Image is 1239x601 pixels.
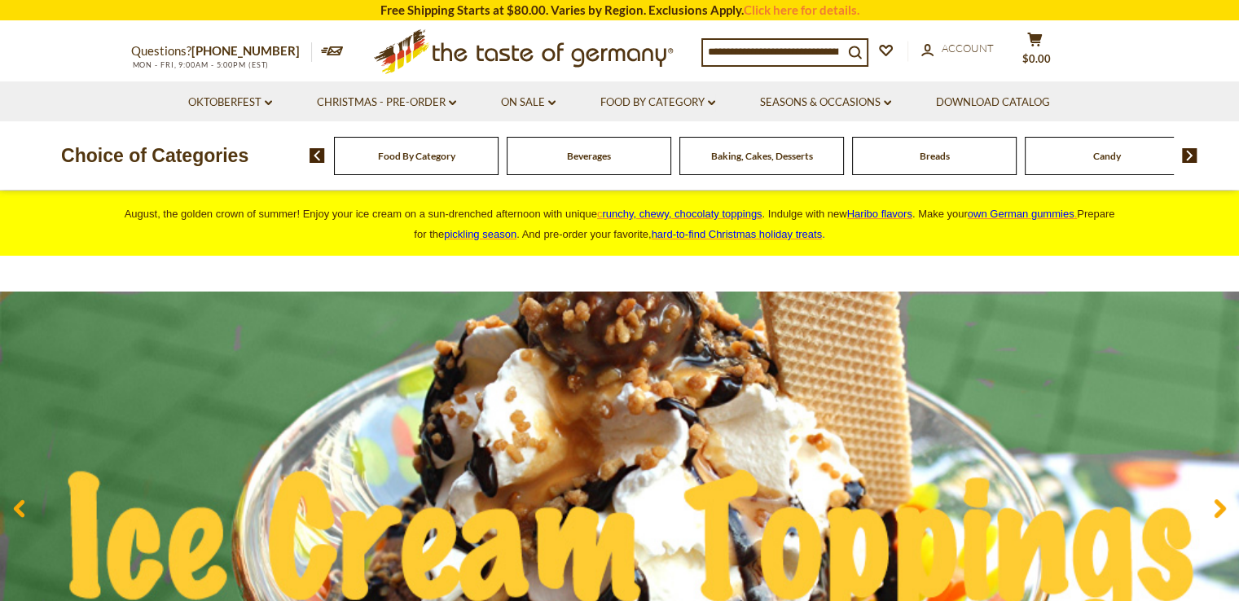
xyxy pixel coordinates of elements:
span: . [652,228,825,240]
img: previous arrow [310,148,325,163]
p: Questions? [131,41,312,62]
a: Haribo flavors [847,208,912,220]
span: $0.00 [1022,52,1051,65]
a: Oktoberfest [188,94,272,112]
a: Download Catalog [936,94,1050,112]
a: On Sale [501,94,556,112]
a: Click here for details. [744,2,859,17]
img: next arrow [1182,148,1197,163]
a: Baking, Cakes, Desserts [711,150,813,162]
span: August, the golden crown of summer! Enjoy your ice cream on a sun-drenched afternoon with unique ... [125,208,1115,240]
a: Breads [920,150,950,162]
span: runchy, chewy, chocolaty toppings [602,208,762,220]
a: Food By Category [378,150,455,162]
a: own German gummies. [968,208,1077,220]
a: Seasons & Occasions [760,94,891,112]
span: Account [942,42,994,55]
a: hard-to-find Christmas holiday treats [652,228,823,240]
a: [PHONE_NUMBER] [191,43,300,58]
a: Food By Category [600,94,715,112]
a: crunchy, chewy, chocolaty toppings [597,208,762,220]
a: pickling season [444,228,516,240]
a: Christmas - PRE-ORDER [317,94,456,112]
a: Beverages [567,150,611,162]
a: Account [921,40,994,58]
span: own German gummies [968,208,1074,220]
span: MON - FRI, 9:00AM - 5:00PM (EST) [131,60,270,69]
a: Candy [1093,150,1121,162]
button: $0.00 [1011,32,1060,72]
